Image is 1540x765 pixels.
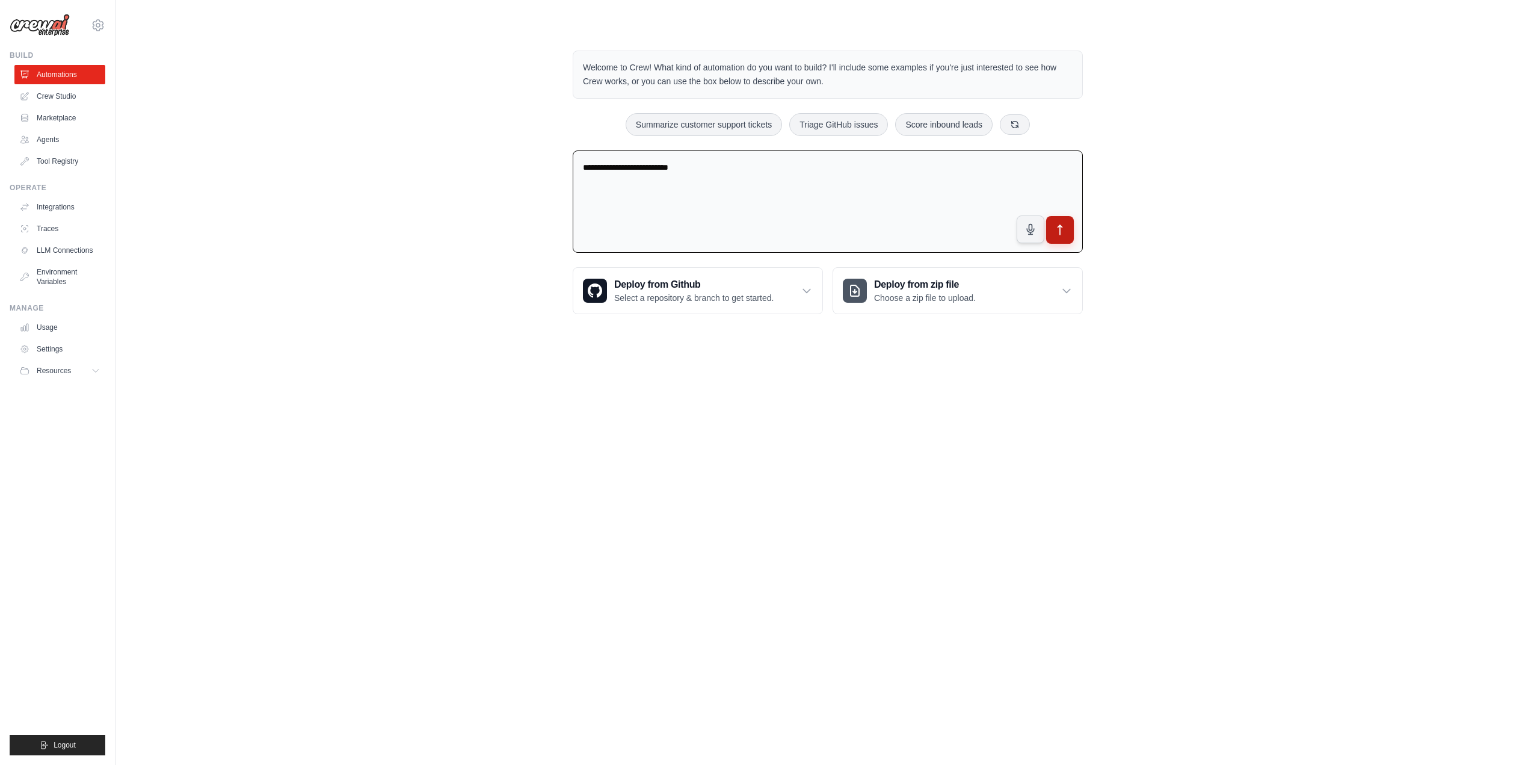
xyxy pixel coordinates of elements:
iframe: Chat Widget [1480,707,1540,765]
p: Choose a zip file to upload. [874,292,976,304]
img: Logo [10,14,70,37]
a: Automations [14,65,105,84]
div: Operate [10,183,105,193]
p: Welcome to Crew! What kind of automation do you want to build? I'll include some examples if you'... [583,61,1073,88]
a: Environment Variables [14,262,105,291]
h3: Deploy from Github [614,277,774,292]
span: Resources [37,366,71,376]
a: Crew Studio [14,87,105,106]
a: Integrations [14,197,105,217]
a: Tool Registry [14,152,105,171]
button: Triage GitHub issues [789,113,888,136]
button: Resources [14,361,105,380]
button: Score inbound leads [895,113,993,136]
span: Logout [54,740,76,750]
div: Build [10,51,105,60]
a: Usage [14,318,105,337]
a: Settings [14,339,105,359]
button: Summarize customer support tickets [626,113,782,136]
button: Logout [10,735,105,755]
a: Traces [14,219,105,238]
a: LLM Connections [14,241,105,260]
div: Manage [10,303,105,313]
h3: Deploy from zip file [874,277,976,292]
a: Marketplace [14,108,105,128]
a: Agents [14,130,105,149]
p: Select a repository & branch to get started. [614,292,774,304]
